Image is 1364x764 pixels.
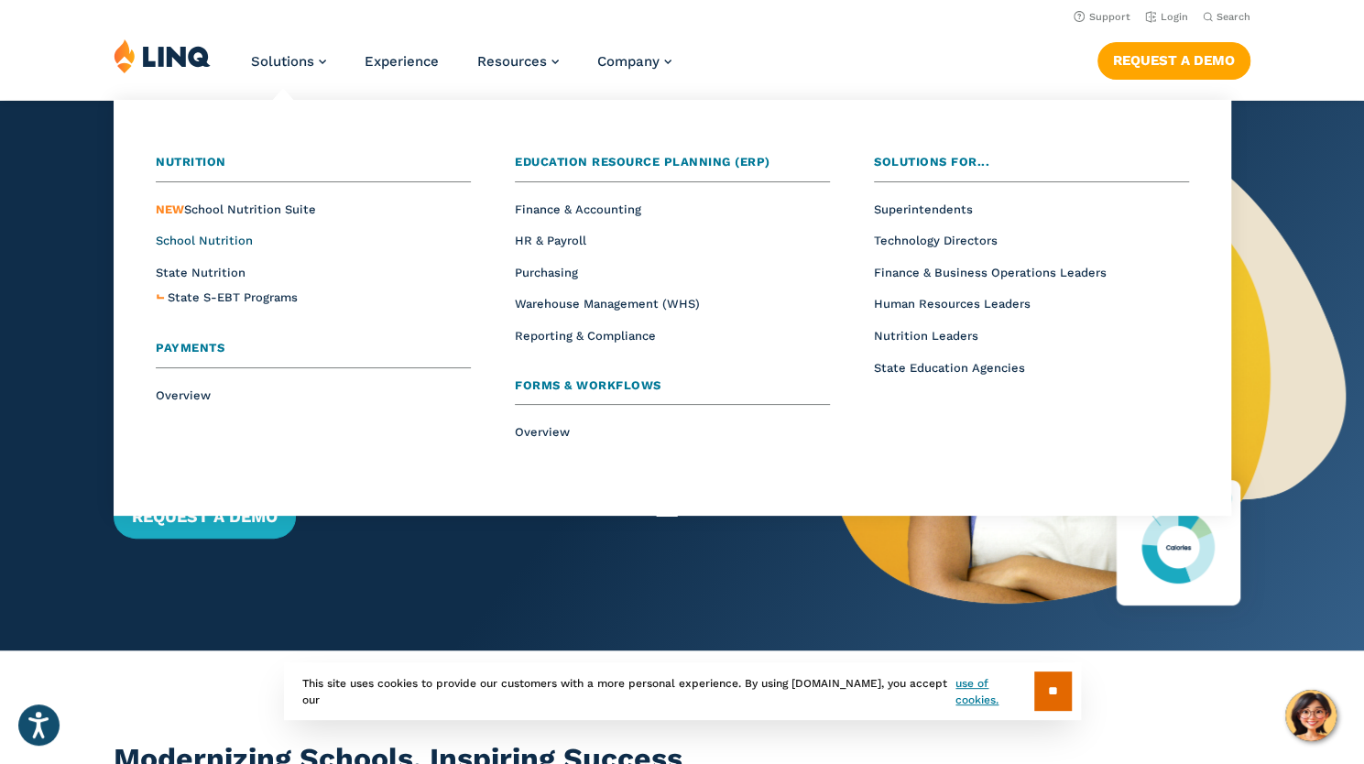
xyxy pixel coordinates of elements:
[114,495,296,539] a: Request a Demo
[1074,11,1130,23] a: Support
[156,202,316,216] a: NEWSchool Nutrition Suite
[515,378,661,392] span: Forms & Workflows
[955,675,1033,708] a: use of cookies.
[874,202,973,216] a: Superintendents
[477,53,559,70] a: Resources
[1217,11,1250,23] span: Search
[515,297,700,311] a: Warehouse Management (WHS)
[156,266,246,279] a: State Nutrition
[874,153,1189,182] a: Solutions for...
[156,202,184,216] span: NEW
[1145,11,1188,23] a: Login
[597,53,671,70] a: Company
[156,234,253,247] a: School Nutrition
[1285,690,1337,741] button: Hello, have a question? Let’s chat.
[515,425,570,439] a: Overview
[251,53,326,70] a: Solutions
[515,202,641,216] a: Finance & Accounting
[874,297,1031,311] a: Human Resources Leaders
[874,329,978,343] a: Nutrition Leaders
[874,234,998,247] a: Technology Directors
[1097,38,1250,79] nav: Button Navigation
[156,388,211,402] a: Overview
[477,53,547,70] span: Resources
[597,53,660,70] span: Company
[515,377,830,406] a: Forms & Workflows
[156,153,471,182] a: Nutrition
[284,662,1081,720] div: This site uses cookies to provide our customers with a more personal experience. By using [DOMAIN...
[365,53,439,70] a: Experience
[156,202,316,216] span: School Nutrition Suite
[874,266,1107,279] a: Finance & Business Operations Leaders
[251,38,671,99] nav: Primary Navigation
[114,38,211,73] img: LINQ | K‑12 Software
[168,289,298,308] a: State S-EBT Programs
[1097,42,1250,79] a: Request a Demo
[168,290,298,304] span: State S-EBT Programs
[874,155,989,169] span: Solutions for...
[515,329,656,343] a: Reporting & Compliance
[156,341,224,355] span: Payments
[515,155,770,169] span: Education Resource Planning (ERP)
[515,153,830,182] a: Education Resource Planning (ERP)
[515,234,586,247] a: HR & Payroll
[251,53,314,70] span: Solutions
[874,361,1025,375] a: State Education Agencies
[156,339,471,368] a: Payments
[1203,10,1250,24] button: Open Search Bar
[515,266,578,279] a: Purchasing
[156,155,226,169] span: Nutrition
